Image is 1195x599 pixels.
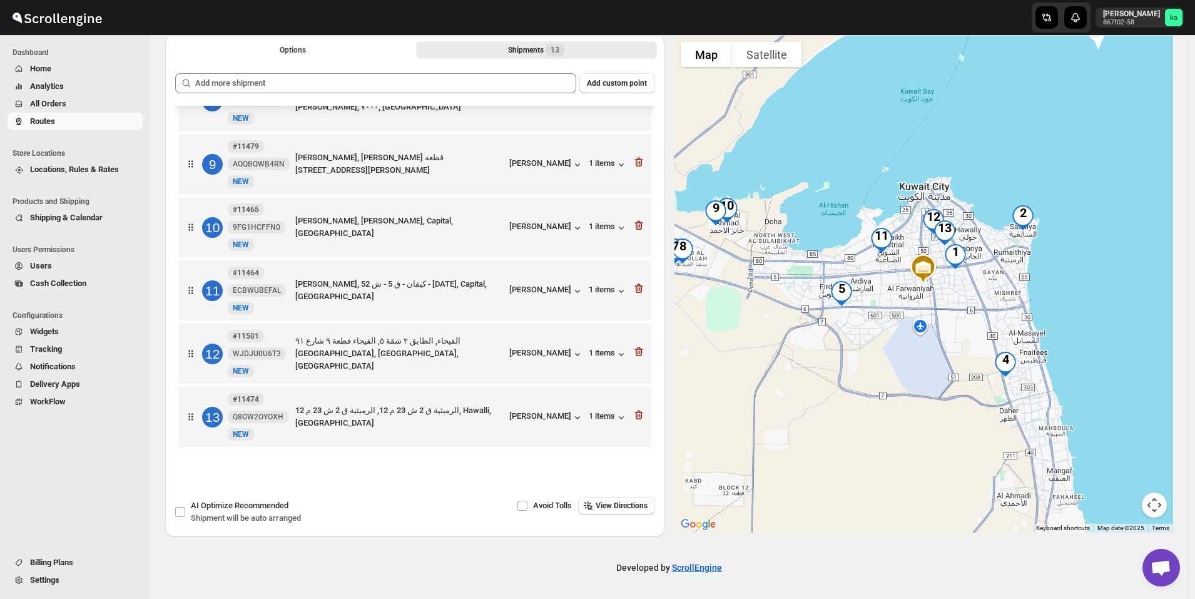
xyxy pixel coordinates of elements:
b: #11465 [233,205,259,214]
button: User menu [1096,8,1184,28]
button: Users [8,257,143,275]
b: #11501 [233,332,259,340]
input: Add more shipment [195,73,576,93]
div: 12 [202,344,223,364]
div: 12#11501WJDJU0U6T3NEWالفيحاء, الطابق ٢ شقة ٥, الفيحاء قطعة ٩ شارع ٩١ [GEOGRAPHIC_DATA], [GEOGRAPH... [178,324,651,384]
span: Notifications [30,362,76,371]
span: Delivery Apps [30,379,80,389]
div: 10#114659FG1HCFFN0NEW[PERSON_NAME], [PERSON_NAME], Capital, [GEOGRAPHIC_DATA][PERSON_NAME]1 items [178,197,651,257]
span: Map data ©2025 [1097,525,1144,531]
button: 1 items [589,348,628,361]
button: View Directions [578,497,655,515]
div: 13 [202,407,223,427]
span: Avoid Tolls [533,501,572,510]
span: NEW [233,177,249,186]
text: ka [1170,14,1177,22]
button: All Route Options [173,41,414,59]
button: Selected Shipments [416,41,657,59]
button: [PERSON_NAME] [509,411,584,424]
div: 9#11479AQQBQWB4RNNEW[PERSON_NAME], [PERSON_NAME] قطعه [STREET_ADDRESS][PERSON_NAME][PERSON_NAME]1... [178,134,651,194]
div: 10 [202,217,223,238]
span: Products and Shipping [13,197,144,207]
button: Analytics [8,78,143,95]
button: [PERSON_NAME] [509,222,584,234]
button: Shipping & Calendar [8,209,143,227]
button: [PERSON_NAME] [509,348,584,361]
button: 1 items [589,411,628,424]
button: Billing Plans [8,554,143,571]
div: [PERSON_NAME], كيفان - ق 5 - ش 52 - [DATE], Capital, [GEOGRAPHIC_DATA] [295,278,504,303]
div: 1 items [589,222,628,234]
span: NEW [233,114,249,123]
span: NEW [233,240,249,249]
span: Locations, Rules & Rates [30,165,119,174]
span: Dashboard [13,48,144,58]
a: Open this area in Google Maps (opens a new window) [678,516,719,533]
span: Shipping & Calendar [30,213,103,222]
p: [PERSON_NAME] [1103,9,1160,19]
button: Routes [8,113,143,130]
span: ECBWUBEFAL [233,285,281,295]
span: Q8OW2OYOXH [233,412,283,422]
span: Home [30,64,51,73]
b: #11474 [233,395,259,404]
button: Cash Collection [8,275,143,292]
button: Keyboard shortcuts [1036,524,1090,533]
div: Selected Shipments [165,63,664,458]
button: WorkFlow [8,393,143,411]
span: AQQBQWB4RN [233,159,285,169]
div: 11 [202,280,223,301]
button: Home [8,60,143,78]
span: Store Locations [13,148,144,158]
b: #11479 [233,142,259,151]
div: 11 [864,223,899,258]
div: Shipments [508,44,564,56]
span: NEW [233,430,249,439]
span: Users Permissions [13,245,144,255]
img: ScrollEngine [10,2,104,33]
span: 9FG1HCFFN0 [233,222,280,232]
span: NEW [233,367,249,376]
div: [PERSON_NAME] [509,285,584,297]
button: Add custom point [579,73,654,93]
b: #11464 [233,269,259,277]
button: 1 items [589,285,628,297]
span: Shipment will be auto arranged [191,513,301,523]
div: 1 [938,239,973,274]
button: Locations, Rules & Rates [8,161,143,178]
span: khaled alrashidi [1165,9,1182,26]
div: Open chat [1142,549,1180,586]
a: ScrollEngine [672,563,722,573]
div: 9 [698,195,733,230]
span: Analytics [30,81,64,91]
a: Terms (opens in new tab) [1152,525,1169,531]
span: Settings [30,575,59,585]
button: Tracking [8,340,143,358]
button: Show street map [681,42,732,67]
span: View Directions [596,501,648,511]
span: AI Optimize [191,501,288,510]
div: [PERSON_NAME], [PERSON_NAME], Capital, [GEOGRAPHIC_DATA] [295,215,504,240]
p: Developed by [616,561,722,574]
button: Show satellite imagery [732,42,801,67]
span: All Orders [30,99,66,108]
span: Options [280,45,306,55]
div: 8 [665,233,700,269]
span: Widgets [30,327,59,336]
span: NEW [233,304,249,312]
div: 1 items [589,158,628,171]
span: Configurations [13,310,144,320]
p: 867f02-58 [1103,19,1160,26]
button: [PERSON_NAME] [509,158,584,171]
button: Delivery Apps [8,376,143,393]
button: Widgets [8,323,143,340]
div: [PERSON_NAME], [PERSON_NAME] قطعه [STREET_ADDRESS][PERSON_NAME] [295,151,504,177]
div: 5 [824,276,859,311]
div: 4 [988,347,1023,382]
